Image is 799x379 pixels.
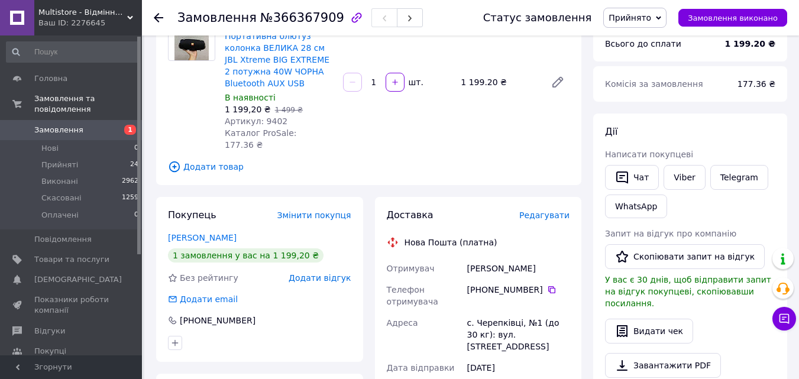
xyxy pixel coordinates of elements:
[168,160,570,173] span: Додати товар
[122,176,138,187] span: 2962
[225,116,287,126] span: Артикул: 9402
[465,357,572,378] div: [DATE]
[180,273,238,283] span: Без рейтингу
[483,12,592,24] div: Статус замовлення
[38,7,127,18] span: Multistore - Відмінна якість, найкраща ціна!
[260,11,344,25] span: №366367909
[41,176,78,187] span: Виконані
[130,160,138,170] span: 24
[519,210,570,220] span: Редагувати
[605,39,681,48] span: Всього до сплати
[134,143,138,154] span: 0
[168,233,237,242] a: [PERSON_NAME]
[179,293,239,305] div: Додати email
[174,14,209,60] img: Портативна блютуз колонка ВЕЛИКА 28 см JBL Xtreme BIG EXTREME 2 потужна 40W ЧОРНА Bluetooth AUX USB
[605,244,765,269] button: Скопіювати запит на відгук
[546,70,570,94] a: Редагувати
[605,150,693,159] span: Написати покупцеві
[41,143,59,154] span: Нові
[465,258,572,279] div: [PERSON_NAME]
[605,353,721,378] a: Завантажити PDF
[387,264,435,273] span: Отримувач
[225,31,329,88] a: Портативна блютуз колонка ВЕЛИКА 28 см JBL Xtreme BIG EXTREME 2 потужна 40W ЧОРНА Bluetooth AUX USB
[605,195,667,218] a: WhatsApp
[34,274,122,285] span: [DEMOGRAPHIC_DATA]
[34,254,109,265] span: Товари та послуги
[772,307,796,331] button: Чат з покупцем
[465,312,572,357] div: с. Черепківці, №1 (до 30 кг): вул. [STREET_ADDRESS]
[467,284,570,296] div: [PHONE_NUMBER]
[41,210,79,221] span: Оплачені
[41,160,78,170] span: Прийняті
[406,76,425,88] div: шт.
[605,126,617,137] span: Дії
[168,209,216,221] span: Покупець
[387,318,418,328] span: Адреса
[664,165,705,190] a: Viber
[387,363,455,372] span: Дата відправки
[124,125,136,135] span: 1
[34,125,83,135] span: Замовлення
[605,79,703,89] span: Комісія за замовлення
[122,193,138,203] span: 1259
[605,319,693,344] button: Видати чек
[456,74,541,90] div: 1 199.20 ₴
[134,210,138,221] span: 0
[605,275,771,308] span: У вас є 30 днів, щоб відправити запит на відгук покупцеві, скопіювавши посилання.
[168,248,324,263] div: 1 замовлення у вас на 1 199,20 ₴
[609,13,651,22] span: Прийнято
[277,210,351,220] span: Змінити покупця
[34,234,92,245] span: Повідомлення
[678,9,787,27] button: Замовлення виконано
[154,12,163,24] div: Повернутися назад
[605,165,659,190] button: Чат
[41,193,82,203] span: Скасовані
[225,93,276,102] span: В наявності
[710,165,768,190] a: Telegram
[34,73,67,84] span: Головна
[38,18,142,28] div: Ваш ID: 2276645
[34,326,65,336] span: Відгуки
[225,105,271,114] span: 1 199,20 ₴
[6,41,140,63] input: Пошук
[167,293,239,305] div: Додати email
[179,315,257,326] div: [PHONE_NUMBER]
[177,11,257,25] span: Замовлення
[289,273,351,283] span: Додати відгук
[688,14,778,22] span: Замовлення виконано
[275,106,303,114] span: 1 499 ₴
[387,209,434,221] span: Доставка
[737,79,775,89] span: 177.36 ₴
[724,39,775,48] b: 1 199.20 ₴
[605,229,736,238] span: Запит на відгук про компанію
[225,128,296,150] span: Каталог ProSale: 177.36 ₴
[387,285,438,306] span: Телефон отримувача
[34,294,109,316] span: Показники роботи компанії
[402,237,500,248] div: Нова Пошта (платна)
[34,346,66,357] span: Покупці
[34,93,142,115] span: Замовлення та повідомлення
